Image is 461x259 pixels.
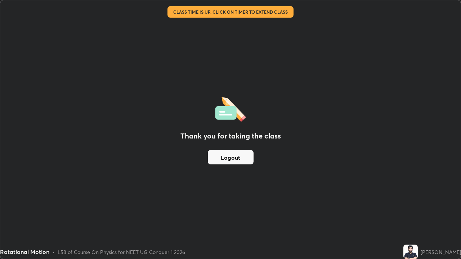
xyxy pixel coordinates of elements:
img: 28681843d65944dd995427fb58f58e2f.jpg [403,245,418,259]
div: [PERSON_NAME] [421,248,461,256]
button: Logout [208,150,254,164]
div: L58 of Course On Physics for NEET UG Conquer 1 2026 [58,248,185,256]
h2: Thank you for taking the class [180,131,281,141]
div: • [52,248,55,256]
img: offlineFeedback.1438e8b3.svg [215,95,246,122]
